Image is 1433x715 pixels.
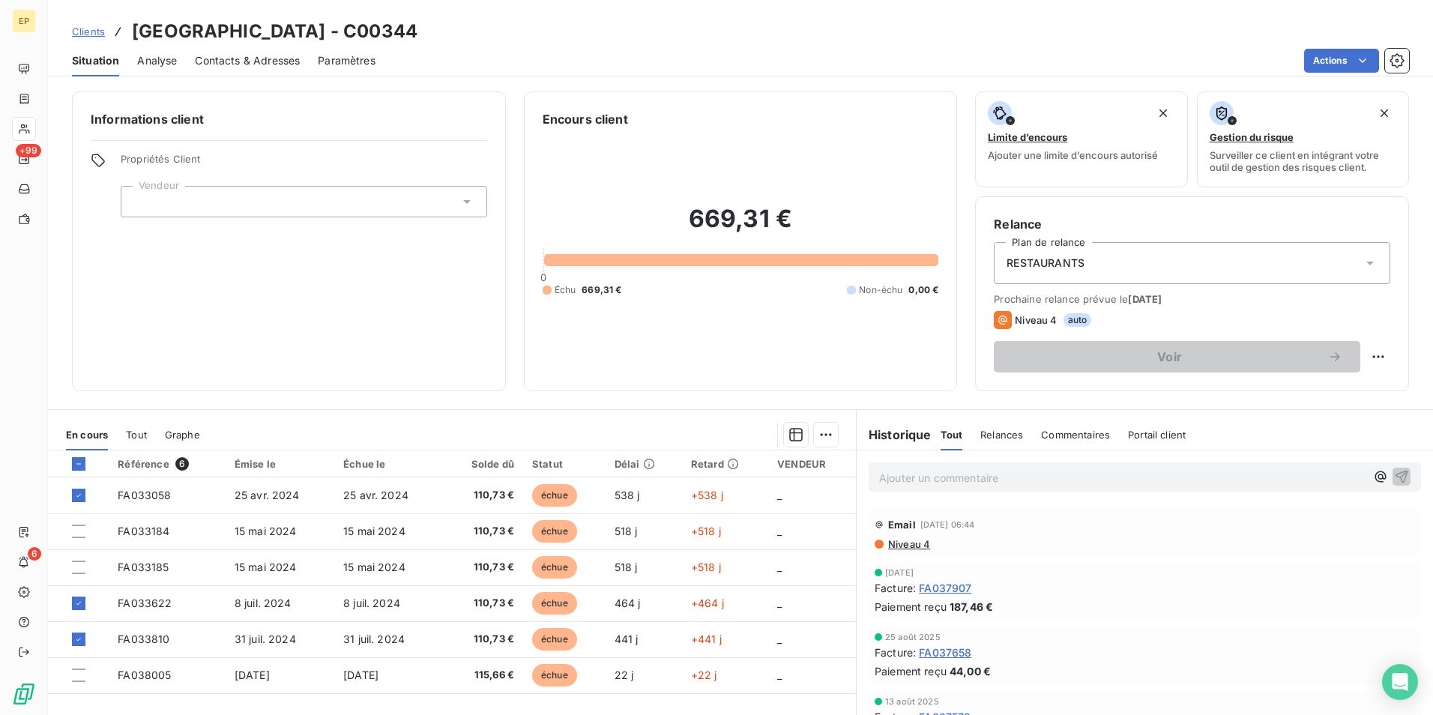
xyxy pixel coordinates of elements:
span: +441 j [691,633,722,645]
span: Tout [126,429,147,441]
span: _ [777,669,782,681]
h6: Encours client [543,110,628,128]
span: _ [777,561,782,573]
span: échue [532,520,577,543]
span: FA033185 [118,561,169,573]
span: 15 mai 2024 [343,561,405,573]
span: 110,73 € [452,632,514,647]
span: échue [532,556,577,579]
span: FA033184 [118,525,169,537]
span: Surveiller ce client en intégrant votre outil de gestion des risques client. [1210,149,1396,173]
button: Actions [1304,49,1379,73]
span: Prochaine relance prévue le [994,293,1390,305]
span: FA038005 [118,669,171,681]
span: 110,73 € [452,524,514,539]
div: Émise le [235,458,325,470]
button: Voir [994,341,1360,372]
span: 15 mai 2024 [343,525,405,537]
span: 15 mai 2024 [235,561,297,573]
span: 22 j [615,669,634,681]
span: 25 avr. 2024 [235,489,300,501]
span: _ [777,525,782,537]
div: Échue le [343,458,434,470]
span: 0,00 € [908,283,938,297]
span: 110,73 € [452,596,514,611]
span: Niveau 4 [887,538,930,550]
span: Voir [1012,351,1327,363]
span: Commentaires [1041,429,1110,441]
span: 187,46 € [950,599,993,615]
span: échue [532,664,577,687]
span: 25 août 2025 [885,633,941,642]
span: Portail client [1128,429,1186,441]
span: _ [777,633,782,645]
span: FA033622 [118,597,172,609]
div: Référence [118,457,216,471]
h6: Relance [994,215,1390,233]
span: 31 juil. 2024 [343,633,405,645]
span: 0 [540,271,546,283]
span: Relances [980,429,1023,441]
a: Clients [72,24,105,39]
span: FA033058 [118,489,171,501]
span: +518 j [691,525,721,537]
h2: 669,31 € [543,204,939,249]
span: 6 [28,547,41,561]
span: 518 j [615,525,638,537]
span: 6 [175,457,189,471]
span: échue [532,628,577,651]
div: Retard [691,458,759,470]
span: 115,66 € [452,668,514,683]
button: Gestion du risqueSurveiller ce client en intégrant votre outil de gestion des risques client. [1197,91,1409,187]
span: Clients [72,25,105,37]
span: Gestion du risque [1210,131,1294,143]
span: 110,73 € [452,488,514,503]
span: auto [1064,313,1092,327]
span: 8 juil. 2024 [235,597,292,609]
div: VENDEUR [777,458,847,470]
span: 441 j [615,633,639,645]
span: Email [888,519,916,531]
span: Niveau 4 [1015,314,1057,326]
span: 669,31 € [582,283,621,297]
div: Statut [532,458,597,470]
span: 538 j [615,489,640,501]
span: 31 juil. 2024 [235,633,296,645]
span: 15 mai 2024 [235,525,297,537]
span: +22 j [691,669,717,681]
h6: Informations client [91,110,487,128]
span: En cours [66,429,108,441]
span: [DATE] [885,568,914,577]
span: 13 août 2025 [885,697,939,706]
span: échue [532,592,577,615]
div: Délai [615,458,673,470]
h6: Historique [857,426,932,444]
span: 518 j [615,561,638,573]
span: Non-échu [859,283,902,297]
span: _ [777,597,782,609]
span: [DATE] [1128,293,1162,305]
span: RESTAURANTS [1007,256,1084,271]
img: Logo LeanPay [12,682,36,706]
span: +518 j [691,561,721,573]
span: FA037658 [919,645,971,660]
span: 464 j [615,597,641,609]
span: Situation [72,53,119,68]
span: Tout [941,429,963,441]
div: EP [12,9,36,33]
span: Paramètres [318,53,375,68]
span: Propriétés Client [121,153,487,174]
span: FA037907 [919,580,971,596]
div: Solde dû [452,458,514,470]
span: Contacts & Adresses [195,53,300,68]
span: Ajouter une limite d’encours autorisé [988,149,1158,161]
div: Open Intercom Messenger [1382,664,1418,700]
span: Facture : [875,580,916,596]
span: FA033810 [118,633,169,645]
span: 25 avr. 2024 [343,489,408,501]
span: échue [532,484,577,507]
span: +464 j [691,597,724,609]
h3: [GEOGRAPHIC_DATA] - C00344 [132,18,417,45]
span: Graphe [165,429,200,441]
span: Paiement reçu [875,599,947,615]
